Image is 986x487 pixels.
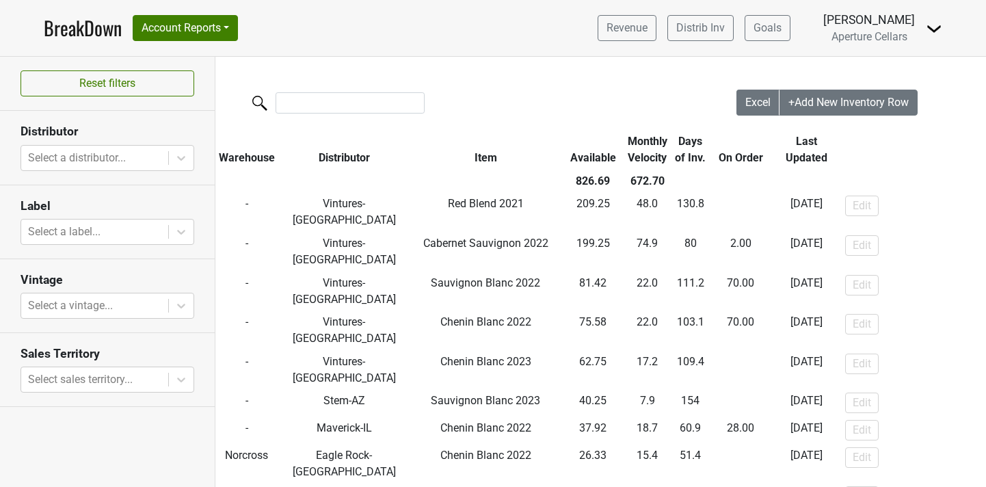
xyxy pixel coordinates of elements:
td: Maverick-IL [278,417,410,444]
button: Edit [845,314,879,334]
span: Chenin Blanc 2022 [440,449,531,462]
td: [DATE] [771,417,842,444]
td: 209.25 [561,193,624,233]
h3: Sales Territory [21,347,194,361]
td: 40.25 [561,390,624,417]
td: 80 [671,232,711,272]
td: 18.7 [624,417,671,444]
td: [DATE] [771,232,842,272]
span: Chenin Blanc 2022 [440,315,531,328]
td: Vintures-[GEOGRAPHIC_DATA] [278,350,410,390]
td: 111.2 [671,272,711,311]
button: Edit [845,235,879,256]
td: 154 [671,390,711,417]
button: Reset filters [21,70,194,96]
span: Aperture Cellars [831,30,907,43]
th: Item: activate to sort column ascending [410,130,562,170]
td: [DATE] [771,444,842,484]
h3: Distributor [21,124,194,139]
button: +Add New Inventory Row [780,90,918,116]
button: Edit [845,354,879,374]
a: BreakDown [44,14,122,42]
td: - [710,193,771,233]
td: [DATE] [771,272,842,311]
td: - [215,193,278,233]
td: [DATE] [771,390,842,417]
td: 103.1 [671,311,711,350]
td: 26.33 [561,444,624,484]
td: Vintures-[GEOGRAPHIC_DATA] [278,272,410,311]
td: 74.9 [624,232,671,272]
h3: Label [21,199,194,213]
td: 15.4 [624,444,671,484]
td: Norcross [215,444,278,484]
td: Vintures-[GEOGRAPHIC_DATA] [278,311,410,350]
th: Days of Inv.: activate to sort column ascending [671,130,711,170]
button: Edit [845,275,879,295]
td: - [710,232,771,272]
td: - [215,417,278,444]
span: Red Blend 2021 [448,197,524,210]
td: 7.9 [624,390,671,417]
td: - [215,272,278,311]
td: [DATE] [771,193,842,233]
td: - [710,444,771,484]
td: 37.92 [561,417,624,444]
span: Sauvignon Blanc 2022 [431,276,540,289]
td: - [710,311,771,350]
th: Available: activate to sort column ascending [561,130,624,170]
td: - [710,350,771,390]
span: Sauvignon Blanc 2023 [431,394,540,407]
button: Edit [845,196,879,216]
th: 672.70 [624,170,671,193]
button: Edit [845,420,879,440]
th: Last Updated: activate to sort column ascending [771,130,842,170]
td: Vintures-[GEOGRAPHIC_DATA] [278,232,410,272]
button: Edit [845,393,879,413]
th: Distributor: activate to sort column ascending [278,130,410,170]
td: - [710,417,771,444]
span: Chenin Blanc 2023 [440,355,531,368]
div: [PERSON_NAME] [823,11,915,29]
th: On Order: activate to sort column ascending [710,130,771,170]
img: Dropdown Menu [926,21,942,37]
td: - [710,272,771,311]
td: 48.0 [624,193,671,233]
td: 130.8 [671,193,711,233]
td: [DATE] [771,350,842,390]
button: Account Reports [133,15,238,41]
a: Distrib Inv [667,15,734,41]
td: - [215,350,278,390]
td: 199.25 [561,232,624,272]
td: 60.9 [671,417,711,444]
td: - [215,232,278,272]
th: Monthly Velocity: activate to sort column ascending [624,130,671,170]
a: Goals [745,15,790,41]
td: Stem-AZ [278,390,410,417]
td: 109.4 [671,350,711,390]
td: Eagle Rock-[GEOGRAPHIC_DATA] [278,444,410,484]
td: - [215,390,278,417]
a: Revenue [598,15,656,41]
td: 81.42 [561,272,624,311]
span: Excel [745,96,771,109]
button: Excel [736,90,780,116]
td: - [710,390,771,417]
td: 22.0 [624,272,671,311]
span: Cabernet Sauvignon 2022 [423,237,548,250]
th: Warehouse: activate to sort column ascending [215,130,278,170]
td: [DATE] [771,311,842,350]
td: 51.4 [671,444,711,484]
h3: Vintage [21,273,194,287]
span: +Add New Inventory Row [788,96,909,109]
th: 826.69 [561,170,624,193]
td: - [215,311,278,350]
td: 75.58 [561,311,624,350]
td: 17.2 [624,350,671,390]
td: 62.75 [561,350,624,390]
button: Edit [845,447,879,468]
td: 22.0 [624,311,671,350]
td: Vintures-[GEOGRAPHIC_DATA] [278,193,410,233]
span: Chenin Blanc 2022 [440,421,531,434]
